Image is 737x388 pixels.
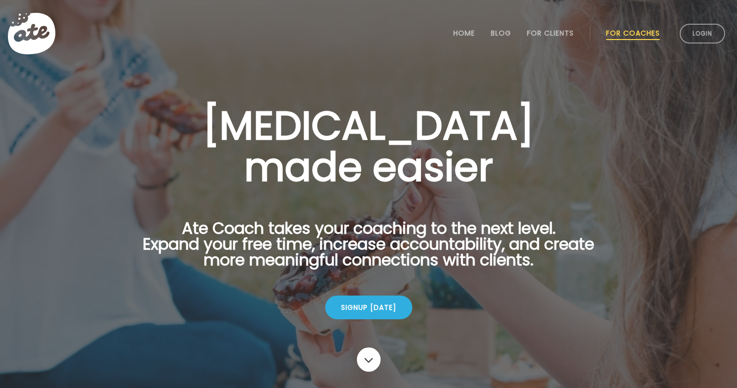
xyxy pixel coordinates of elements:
a: Blog [491,29,511,37]
div: Signup [DATE] [325,296,412,319]
p: Ate Coach takes your coaching to the next level. Expand your free time, increase accountability, ... [128,220,610,280]
h1: [MEDICAL_DATA] made easier [128,105,610,188]
a: Login [680,24,725,43]
a: For Clients [527,29,574,37]
a: For Coaches [606,29,660,37]
a: Home [453,29,475,37]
